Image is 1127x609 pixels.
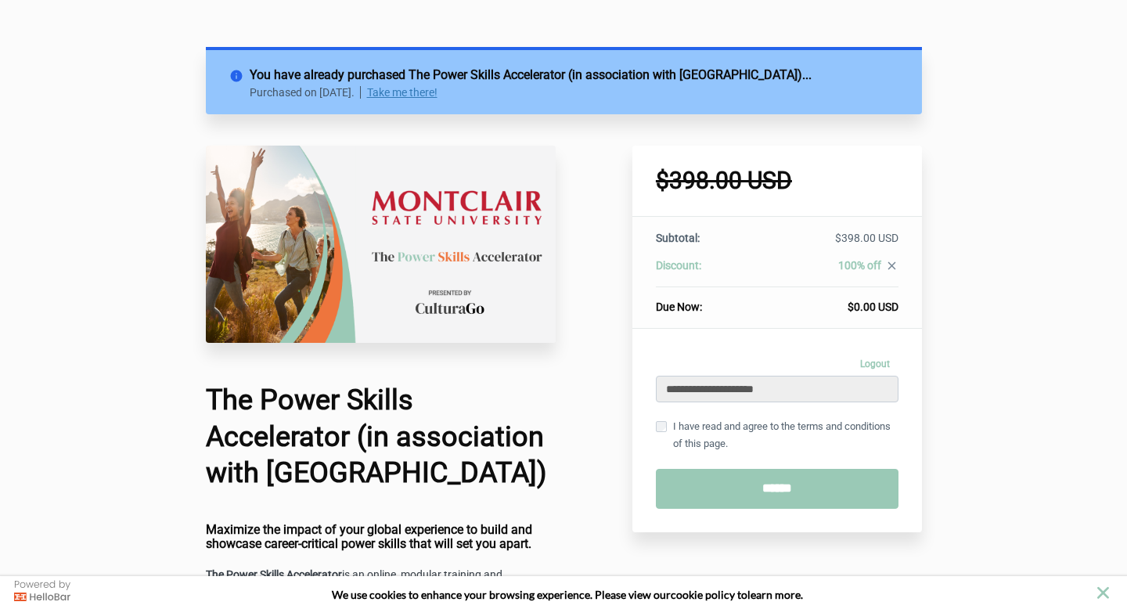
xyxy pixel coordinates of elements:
[332,588,671,601] span: We use cookies to enhance your browsing experience. Please view our
[656,232,700,244] span: Subtotal:
[656,258,758,287] th: Discount:
[229,66,250,80] i: info
[656,169,898,193] h1: $398.00 USD
[206,523,556,550] h4: Maximize the impact of your global experience to build and showcase career-critical power skills ...
[747,588,803,601] span: learn more.
[656,287,758,315] th: Due Now:
[206,146,556,343] img: 22c75da-26a4-67b4-fa6d-d7146dedb322_Montclair.png
[206,568,342,581] strong: The Power Skills Accelerator
[367,86,437,99] a: Take me there!
[885,259,898,272] i: close
[758,230,898,258] td: $398.00 USD
[206,382,556,492] h1: The Power Skills Accelerator (in association with [GEOGRAPHIC_DATA])
[852,352,898,376] a: Logout
[838,259,881,272] span: 100% off
[848,301,898,313] span: $0.00 USD
[881,259,898,276] a: close
[737,588,747,601] strong: to
[250,66,898,85] h2: You have already purchased The Power Skills Accelerator (in association with [GEOGRAPHIC_DATA])...
[656,418,898,452] label: I have read and agree to the terms and conditions of this page.
[656,421,667,432] input: I have read and agree to the terms and conditions of this page.
[1093,583,1113,603] button: close
[250,86,362,99] p: Purchased on [DATE].
[671,588,735,601] a: cookie policy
